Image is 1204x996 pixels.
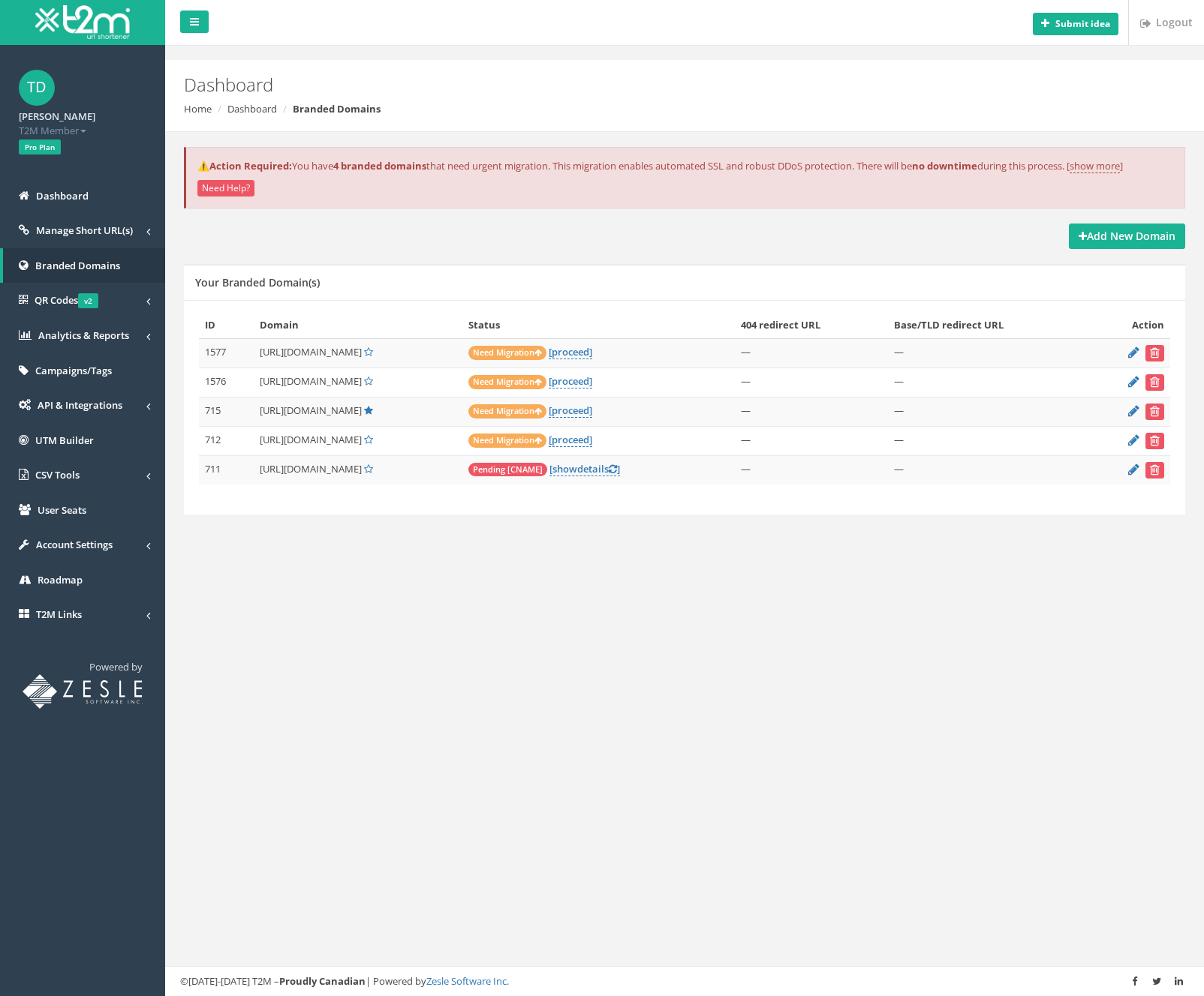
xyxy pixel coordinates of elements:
[552,462,577,475] span: show
[293,102,381,115] strong: Branded Domains
[364,345,373,358] a: Set Default
[364,374,373,388] a: Set Default
[199,455,254,484] td: 711
[197,180,254,196] button: Need Help?
[23,674,143,709] img: T2M URL Shortener powered by Zesle Software Inc.
[36,538,113,551] span: Account Settings
[19,139,61,154] span: Pro Plan
[888,367,1091,397] td: —
[735,397,887,426] td: —
[364,462,373,475] a: Set Default
[35,364,112,377] span: Campaigns/Tags
[888,455,1091,484] td: —
[35,433,94,447] span: UTM Builder
[199,397,254,426] td: 715
[1070,159,1120,173] a: show more
[184,102,212,115] a: Home
[735,312,887,338] th: 404 redirect URL
[199,338,254,367] td: 1577
[1055,17,1110,30] b: Submit idea
[199,312,254,338] th: ID
[36,223,133,237] span: Manage Short URL(s)
[735,426,887,455] td: —
[36,189,89,202] span: Dashboard
[735,338,887,367] td: —
[1033,13,1118,35] button: Submit idea
[89,660,143,673] span: Powered by
[35,5,130,39] img: T2M
[468,463,547,476] span: Pending [CNAME]
[35,293,98,307] span: QR Codes
[468,433,546,448] span: Need Migration
[38,573,83,586] span: Roadmap
[260,345,362,358] span: [URL][DOMAIN_NAME]
[184,75,1015,94] h2: Dashboard
[199,367,254,397] td: 1576
[468,375,546,389] span: Need Migration
[549,433,592,447] a: [proceed]
[735,367,887,397] td: —
[279,974,366,988] strong: Proudly Canadian
[549,462,620,476] a: [showdetails]
[195,277,320,288] h5: Your Branded Domain(s)
[78,293,98,308] span: v2
[888,312,1091,338] th: Base/TLD redirect URL
[1090,312,1170,338] th: Action
[35,468,80,481] span: CSV Tools
[19,109,95,123] strong: [PERSON_NAME]
[19,106,146,137] a: [PERSON_NAME] T2M Member
[227,102,277,115] a: Dashboard
[260,433,362,446] span: [URL][DOMAIN_NAME]
[888,397,1091,426] td: —
[260,462,362,475] span: [URL][DOMAIN_NAME]
[260,403,362,417] span: [URL][DOMAIN_NAME]
[468,404,546,418] span: Need Migration
[549,403,592,418] a: [proceed]
[912,159,977,172] strong: no downtime
[35,259,120,272] span: Branded Domains
[888,338,1091,367] td: —
[1079,229,1175,243] strong: Add New Domain
[549,345,592,359] a: [proceed]
[735,455,887,484] td: —
[38,398,122,412] span: API & Integrations
[19,70,55,106] span: TD
[462,312,735,338] th: Status
[197,159,292,172] strong: ⚠️Action Required:
[888,426,1091,455] td: —
[426,974,509,988] a: Zesle Software Inc.
[1069,223,1185,249] a: Add New Domain
[364,403,373,417] a: Default
[199,426,254,455] td: 712
[254,312,462,338] th: Domain
[260,374,362,388] span: [URL][DOMAIN_NAME]
[19,124,146,138] span: T2M Member
[549,374,592,388] a: [proceed]
[180,974,1189,988] div: ©[DATE]-[DATE] T2M – | Powered by
[333,159,426,172] strong: 4 branded domains
[197,159,1173,173] p: You have that need urgent migration. This migration enables automated SSL and robust DDoS protect...
[364,433,373,446] a: Set Default
[38,328,129,342] span: Analytics & Reports
[36,607,82,621] span: T2M Links
[38,503,86,517] span: User Seats
[468,346,546,360] span: Need Migration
